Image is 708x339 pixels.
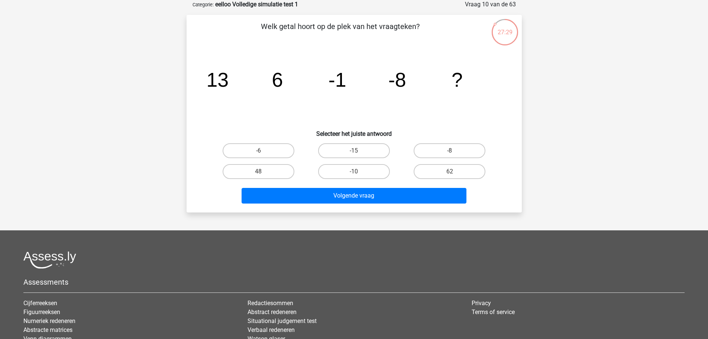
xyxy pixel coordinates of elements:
a: Situational judgement test [248,317,317,324]
tspan: 6 [272,68,283,91]
a: Verbaal redeneren [248,326,295,333]
p: Welk getal hoort op de plek van het vraagteken? [198,21,482,43]
a: Figuurreeksen [23,308,60,316]
label: 48 [223,164,294,179]
button: Volgende vraag [242,188,466,204]
div: 27:29 [491,18,519,37]
a: Abstract redeneren [248,308,297,316]
tspan: ? [452,68,463,91]
img: Assessly logo [23,251,76,269]
small: Categorie: [193,2,214,7]
tspan: 13 [206,68,229,91]
label: -10 [318,164,390,179]
tspan: -8 [388,68,406,91]
a: Redactiesommen [248,300,293,307]
a: Abstracte matrices [23,326,72,333]
h5: Assessments [23,278,685,287]
a: Numeriek redeneren [23,317,75,324]
a: Privacy [472,300,491,307]
label: 62 [414,164,485,179]
h6: Selecteer het juiste antwoord [198,124,510,137]
a: Terms of service [472,308,515,316]
label: -15 [318,143,390,158]
label: -6 [223,143,294,158]
a: Cijferreeksen [23,300,57,307]
tspan: -1 [328,68,346,91]
label: -8 [414,143,485,158]
strong: eelloo Volledige simulatie test 1 [215,1,298,8]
